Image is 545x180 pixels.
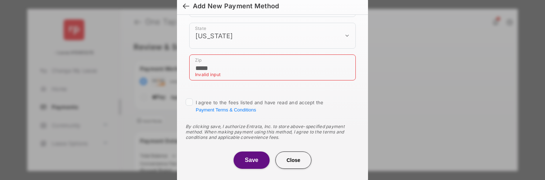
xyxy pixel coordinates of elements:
button: Close [275,152,311,169]
span: I agree to the fees listed and have read and accept the [196,100,324,113]
div: By clicking save, I authorize Entrata, Inc. to store above-specified payment method. When making ... [186,124,359,140]
button: I agree to the fees listed and have read and accept the [196,107,256,113]
div: payment_method_screening[postal_addresses][postalCode] [189,54,356,80]
div: Add New Payment Method [193,2,279,10]
div: payment_method_screening[postal_addresses][administrativeArea] [189,23,356,49]
button: Save [234,152,270,169]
